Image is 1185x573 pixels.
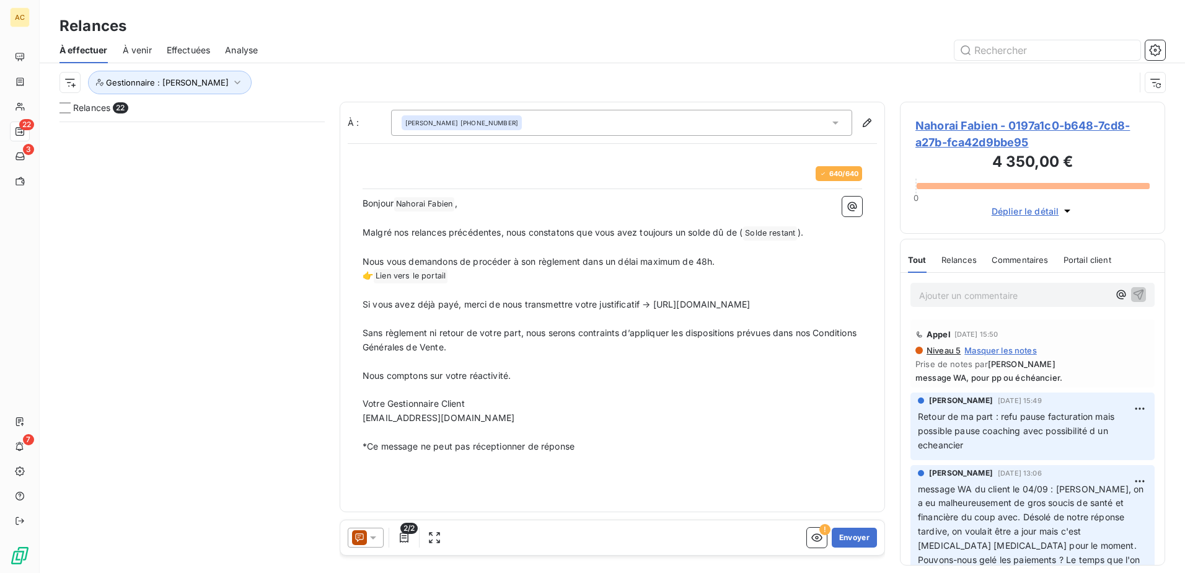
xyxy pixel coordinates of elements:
span: *Ce message ne peut pas réceptionner de réponse [363,441,575,451]
span: [DATE] 15:50 [954,331,998,338]
span: Nahorai Fabien [394,197,454,211]
label: À : [348,117,391,129]
div: [PHONE_NUMBER] [405,118,518,127]
div: grid [59,122,325,573]
span: Tout [908,255,927,265]
span: Nous vous demandons de procéder à son règlement dans un délai maximum de 48h. [363,256,715,267]
span: Effectuées [167,44,211,56]
span: Analyse [225,44,258,56]
span: [PERSON_NAME] [929,395,993,406]
span: Lien vers le portail [374,269,447,283]
span: 0 [914,193,918,203]
span: Retour de ma part : refu pause facturation mais possible pause coaching avec possibilité d un ech... [918,411,1117,450]
iframe: Intercom live chat [1143,531,1173,561]
span: [EMAIL_ADDRESS][DOMAIN_NAME] [363,412,514,423]
span: 7 [23,434,34,445]
span: 22 [19,119,34,130]
span: , [455,198,457,208]
span: 3 [23,144,34,155]
input: Rechercher [954,40,1140,60]
span: À venir [123,44,152,56]
span: 22 [113,102,128,113]
span: Votre Gestionnaire Client [363,398,465,409]
span: Si vous avez déjà payé, merci de nous transmettre votre justificatif → [URL][DOMAIN_NAME] [363,299,750,309]
span: Masquer les notes [964,345,1037,355]
span: Niveau 5 [925,345,961,355]
span: Malgré nos relances précédentes, nous constatons que vous avez toujours un solde dû de ( [363,227,742,238]
span: Commentaires [992,255,1049,265]
span: Prise de notes par [915,359,1150,369]
span: [DATE] 13:06 [998,469,1042,477]
span: [PERSON_NAME] [988,359,1055,369]
span: Sans règlement ni retour de votre part, nous serons contraints d’appliquer les dispositions prévu... [363,327,859,352]
span: À effectuer [59,44,108,56]
h3: 4 350,00 € [915,151,1150,175]
span: Appel [927,329,951,339]
span: [PERSON_NAME] [929,468,993,479]
div: AC [10,7,30,27]
button: Déplier le détail [988,204,1078,218]
span: Relances [941,255,977,265]
span: Nous comptons sur votre réactivité. [363,370,511,381]
span: Solde restant [743,226,797,241]
span: Relances [73,102,110,114]
span: Déplier le détail [992,205,1059,218]
span: Gestionnaire : [PERSON_NAME] [106,78,229,87]
span: ). [798,227,803,238]
span: 2/2 [400,523,418,534]
span: Bonjour [363,198,394,208]
span: 👉 [363,270,373,280]
span: Nahorai Fabien - 0197a1c0-b648-7cd8-a27b-fca42d9bbe95 [915,117,1150,151]
img: Logo LeanPay [10,546,30,566]
button: Envoyer [832,528,877,548]
span: Portail client [1064,255,1111,265]
h3: Relances [59,15,126,37]
span: 640 / 640 [829,170,858,177]
span: [DATE] 15:49 [998,397,1042,404]
button: Gestionnaire : [PERSON_NAME] [88,71,252,94]
span: [PERSON_NAME] [405,118,458,127]
span: message WA, pour pp ou échéancier. [915,373,1150,383]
